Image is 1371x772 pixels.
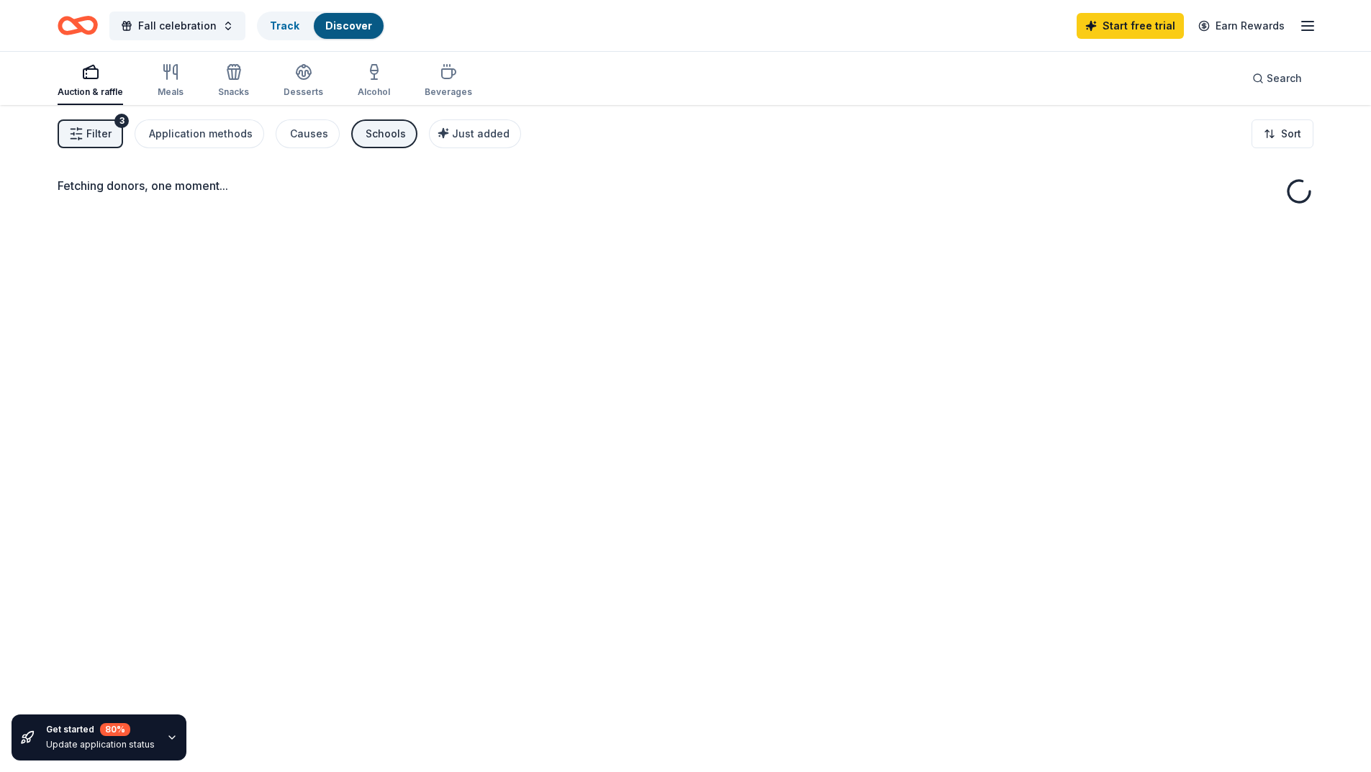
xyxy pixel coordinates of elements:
div: Application methods [149,125,253,142]
button: Beverages [425,58,472,105]
div: Update application status [46,739,155,750]
div: Schools [366,125,406,142]
a: Start free trial [1077,13,1184,39]
button: TrackDiscover [257,12,385,40]
button: Search [1241,64,1313,93]
div: Meals [158,86,184,98]
a: Earn Rewards [1190,13,1293,39]
button: Fall celebration [109,12,245,40]
span: Filter [86,125,112,142]
div: Auction & raffle [58,86,123,98]
div: Beverages [425,86,472,98]
button: Causes [276,119,340,148]
div: Get started [46,723,155,736]
span: Search [1267,70,1302,87]
button: Desserts [284,58,323,105]
button: Alcohol [358,58,390,105]
div: Snacks [218,86,249,98]
div: Causes [290,125,328,142]
a: Home [58,9,98,42]
div: Alcohol [358,86,390,98]
button: Sort [1252,119,1313,148]
div: 80 % [100,723,130,736]
div: Fetching donors, one moment... [58,177,1313,194]
div: 3 [114,114,129,128]
button: Schools [351,119,417,148]
button: Meals [158,58,184,105]
span: Just added [452,127,510,140]
span: Fall celebration [138,17,217,35]
button: Application methods [135,119,264,148]
button: Auction & raffle [58,58,123,105]
button: Just added [429,119,521,148]
a: Track [270,19,299,32]
a: Discover [325,19,372,32]
button: Filter3 [58,119,123,148]
button: Snacks [218,58,249,105]
span: Sort [1281,125,1301,142]
div: Desserts [284,86,323,98]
